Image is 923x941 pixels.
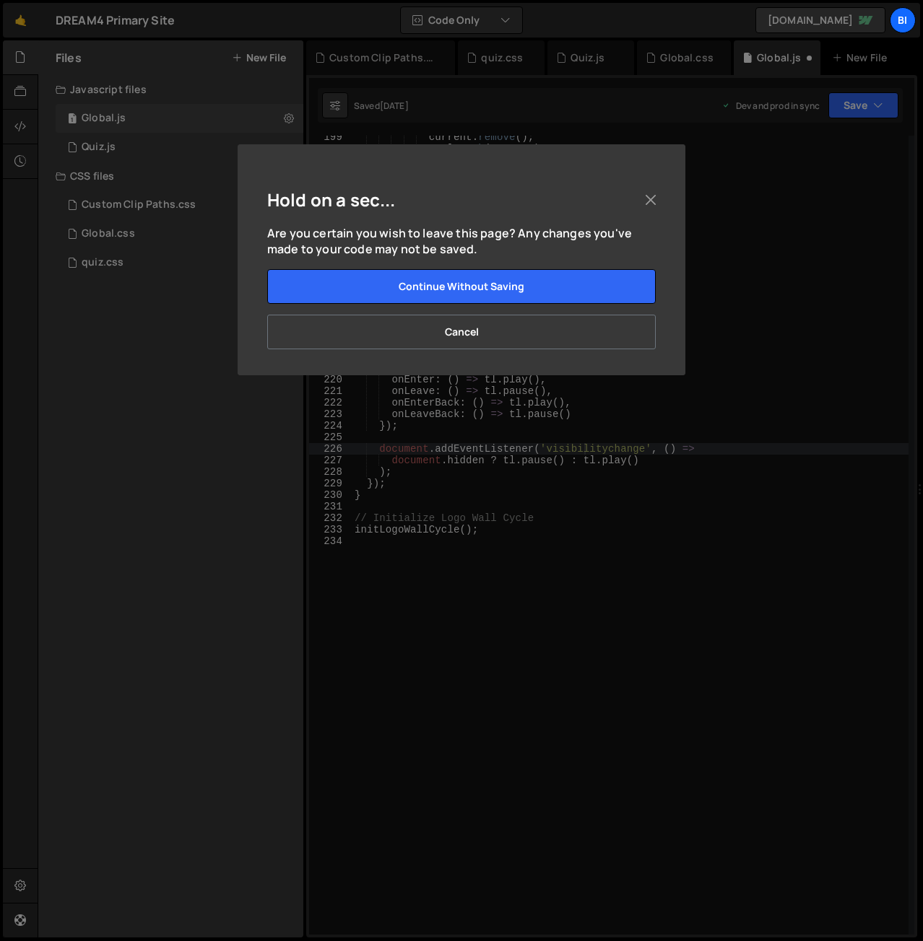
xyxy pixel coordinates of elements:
p: Are you certain you wish to leave this page? Any changes you've made to your code may not be saved. [267,225,656,258]
button: Close [640,189,662,211]
button: Continue without saving [267,269,656,304]
button: Cancel [267,315,656,349]
a: Bi [890,7,916,33]
h5: Hold on a sec... [267,188,396,211]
